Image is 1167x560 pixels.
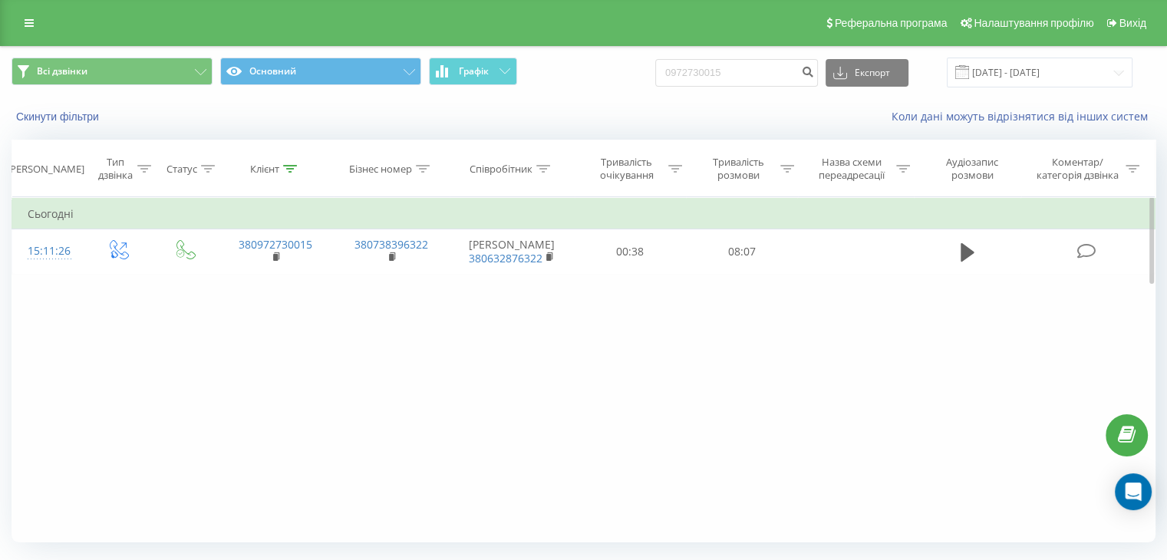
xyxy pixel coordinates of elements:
[588,156,665,182] div: Тривалість очікування
[655,59,818,87] input: Пошук за номером
[974,17,1093,29] span: Налаштування профілю
[928,156,1017,182] div: Аудіозапис розмови
[354,237,428,252] a: 380738396322
[37,65,87,77] span: Всі дзвінки
[12,110,107,124] button: Скинути фільтри
[166,163,197,176] div: Статус
[892,109,1155,124] a: Коли дані можуть відрізнятися вiд інших систем
[450,229,575,274] td: [PERSON_NAME]
[220,58,421,85] button: Основний
[429,58,517,85] button: Графік
[1119,17,1146,29] span: Вихід
[686,229,797,274] td: 08:07
[575,229,686,274] td: 00:38
[97,156,133,182] div: Тип дзвінка
[7,163,84,176] div: [PERSON_NAME]
[1115,473,1152,510] div: Open Intercom Messenger
[239,237,312,252] a: 380972730015
[12,58,213,85] button: Всі дзвінки
[470,163,532,176] div: Співробітник
[826,59,908,87] button: Експорт
[835,17,948,29] span: Реферальна програма
[12,199,1155,229] td: Сьогодні
[1032,156,1122,182] div: Коментар/категорія дзвінка
[812,156,892,182] div: Назва схеми переадресації
[28,236,68,266] div: 15:11:26
[250,163,279,176] div: Клієнт
[459,66,489,77] span: Графік
[700,156,776,182] div: Тривалість розмови
[469,251,542,265] a: 380632876322
[349,163,412,176] div: Бізнес номер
